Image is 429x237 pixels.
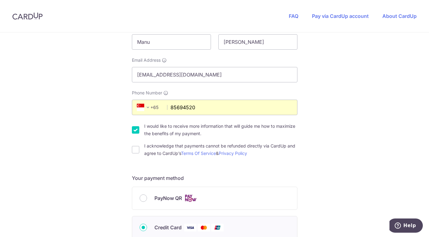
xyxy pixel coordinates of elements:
iframe: Opens a widget where you can find more information [389,218,423,234]
div: Credit Card Visa Mastercard Union Pay [140,224,290,231]
img: Mastercard [198,224,210,231]
span: +65 [135,104,163,111]
h5: Your payment method [132,174,297,182]
a: FAQ [289,13,298,19]
a: Terms Of Service [181,151,216,156]
img: CardUp [12,12,43,20]
span: PayNow QR [154,194,182,202]
label: I would like to receive more information that will guide me how to maximize the benefits of my pa... [144,123,297,137]
span: Email Address [132,57,161,63]
span: Phone Number [132,90,162,96]
div: PayNow QR Cards logo [140,194,290,202]
input: First name [132,34,211,50]
img: Visa [184,224,196,231]
img: Cards logo [184,194,197,202]
a: Privacy Policy [219,151,247,156]
span: Credit Card [154,224,182,231]
input: Email address [132,67,297,82]
span: +65 [137,104,152,111]
input: Last name [218,34,297,50]
label: I acknowledge that payments cannot be refunded directly via CardUp and agree to CardUp’s & [144,142,297,157]
img: Union Pay [211,224,224,231]
a: About CardUp [382,13,417,19]
a: Pay via CardUp account [312,13,369,19]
